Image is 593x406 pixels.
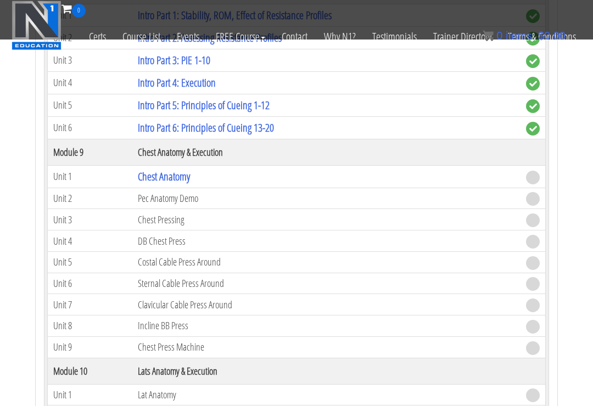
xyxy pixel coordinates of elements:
[48,251,132,273] td: Unit 5
[48,384,132,405] td: Unit 1
[61,1,86,16] a: 0
[132,188,521,209] td: Pec Anatomy Demo
[316,18,364,56] a: Why N1?
[483,30,494,41] img: icon11.png
[132,294,521,315] td: Clavicular Cable Press Around
[526,77,540,91] span: complete
[526,54,540,68] span: complete
[48,273,132,294] td: Unit 6
[496,30,502,42] span: 0
[538,30,544,42] span: $
[48,336,132,358] td: Unit 9
[132,336,521,358] td: Chest Press Machine
[273,18,316,56] a: Contact
[500,18,584,56] a: Terms & Conditions
[48,139,132,165] th: Module 9
[208,18,273,56] a: FREE Course
[425,18,500,56] a: Trainer Directory
[132,358,521,384] th: Lats Anatomy & Execution
[48,71,132,94] td: Unit 4
[138,120,274,135] a: Intro Part 6: Principles of Cueing 13-20
[138,169,190,184] a: Chest Anatomy
[132,209,521,230] td: Chest Pressing
[506,30,535,42] span: items:
[48,94,132,116] td: Unit 5
[538,30,566,42] bdi: 0.00
[48,165,132,188] td: Unit 1
[364,18,425,56] a: Testimonials
[132,251,521,273] td: Costal Cable Press Around
[72,4,86,18] span: 0
[526,122,540,136] span: complete
[48,49,132,71] td: Unit 3
[132,315,521,337] td: Incline BB Press
[169,18,208,56] a: Events
[48,358,132,384] th: Module 10
[138,98,270,112] a: Intro Part 5: Principles of Cueing 1-12
[526,99,540,113] span: complete
[48,116,132,139] td: Unit 6
[132,139,521,165] th: Chest Anatomy & Execution
[138,75,216,90] a: Intro Part 4: Execution
[48,315,132,337] td: Unit 8
[48,294,132,315] td: Unit 7
[48,188,132,209] td: Unit 2
[132,273,521,294] td: Sternal Cable Press Around
[48,230,132,252] td: Unit 4
[114,18,169,56] a: Course List
[132,230,521,252] td: DB Chest Press
[81,18,114,56] a: Certs
[48,209,132,230] td: Unit 3
[138,53,210,67] a: Intro Part 3: PIE 1-10
[132,384,521,405] td: Lat Anatomy
[483,30,566,42] a: 0 items: $0.00
[12,1,61,50] img: n1-education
